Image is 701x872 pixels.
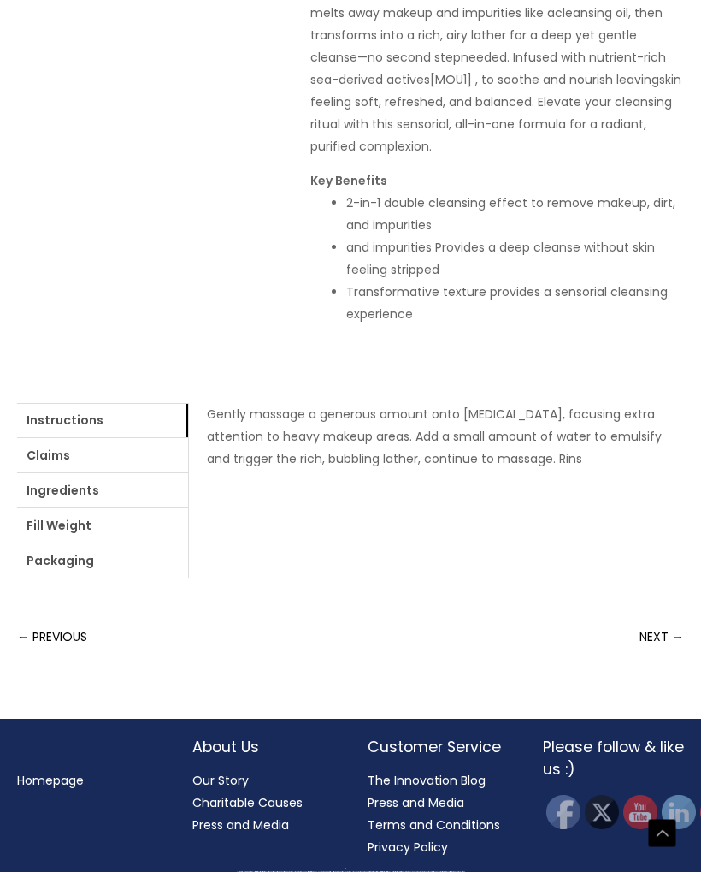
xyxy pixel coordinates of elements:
[368,816,500,833] a: Terms and Conditions
[17,403,188,437] a: Instructions
[17,438,188,472] a: Claims
[368,769,509,858] nav: Customer Service
[368,794,464,811] a: Press and Media
[350,869,361,869] span: Cosmetic Solutions
[17,543,188,578] a: Packaging
[192,769,333,836] nav: About Us
[17,508,188,543] a: Fill Weight
[585,795,619,829] img: Twitter
[310,4,663,66] span: cleansing oil, then transforms into a rich, airy lather for a deep yet gentle cleanse—no second step
[17,620,87,654] a: ← PREVIOUS
[30,869,671,870] div: Copyright © 2025
[310,71,681,133] span: skin feeling soft, refreshed, and balanced. Elevate your cleansing ritual with this sensorial, al...
[346,236,684,281] li: and impurities​ Provides a deep cleanse without skin feeling stripped​
[192,794,303,811] a: Charitable Causes
[17,772,84,789] a: Homepage
[17,473,188,507] a: Ingredients
[368,772,486,789] a: The Innovation Blog
[546,795,580,829] img: Facebook
[192,772,249,789] a: Our Story
[310,49,666,88] span: needed. Infused with nutrient-rich sea-derived actives[MOU1] , to soothe and nourish leaving
[310,172,387,189] strong: Key Benefits
[192,736,333,758] h2: About Us
[192,816,289,833] a: Press and Media
[543,736,684,781] h2: Please follow & like us :)
[368,839,448,856] a: Privacy Policy
[639,620,684,654] a: NEXT →
[17,769,158,792] nav: Menu
[346,192,684,236] li: 2-in-1 double cleansing effect to remove makeup, dirt, and impurities​
[368,736,509,758] h2: Customer Service
[346,281,684,325] li: Transformative texture provides a sensorial cleansing experience
[207,403,666,470] p: Gently massage a generous amount onto [MEDICAL_DATA], focusing extra attention to heavy makeup ar...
